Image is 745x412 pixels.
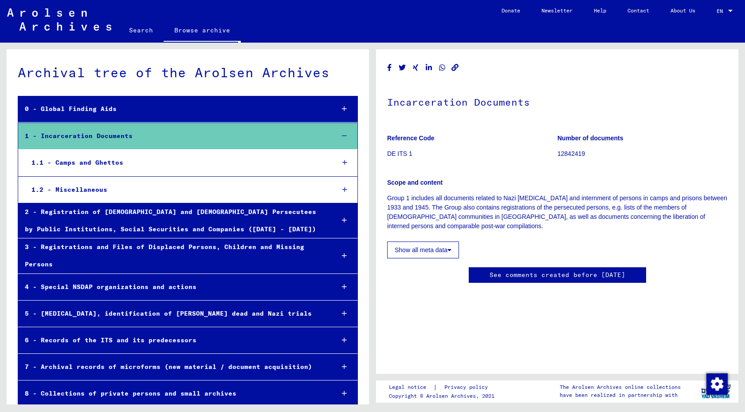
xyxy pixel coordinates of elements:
div: 3 - Registrations and Files of Displaced Persons, Children and Missing Persons [18,238,327,273]
p: have been realized in partnership with [560,391,681,399]
a: Legal notice [389,383,433,392]
div: 5 - [MEDICAL_DATA], identification of [PERSON_NAME] dead and Nazi trials [18,305,327,322]
b: Number of documents [557,135,623,142]
button: Copy link [451,62,460,73]
div: 2 - Registration of [DEMOGRAPHIC_DATA] and [DEMOGRAPHIC_DATA] Persecutees by Public Institutions,... [18,203,327,238]
div: | [389,383,498,392]
b: Reference Code [387,135,435,142]
div: Archival tree of the Arolsen Archives [18,63,358,83]
div: 1 - Incarceration Documents [18,127,327,145]
img: yv_logo.png [699,380,733,402]
a: See comments created before [DATE] [490,270,625,280]
div: 4 - Special NSDAP organizations and actions [18,278,327,296]
p: DE ITS 1 [387,149,557,158]
button: Show all meta data [387,242,459,258]
span: EN [717,8,726,14]
button: Share on Facebook [385,62,394,73]
button: Share on LinkedIn [424,62,434,73]
b: Scope and content [387,179,443,186]
button: Share on Xing [411,62,420,73]
h1: Incarceration Documents [387,82,727,121]
div: Change consent [706,373,727,394]
div: 0 - Global Finding Aids [18,100,327,118]
img: Arolsen_neg.svg [7,8,111,31]
p: Group 1 includes all documents related to Nazi [MEDICAL_DATA] and internment of persons in camps ... [387,194,727,231]
img: Change consent [706,373,728,395]
a: Browse archive [164,20,241,43]
button: Share on Twitter [398,62,407,73]
a: Search [118,20,164,41]
div: 1.1 - Camps and Ghettos [25,154,327,171]
p: Copyright © Arolsen Archives, 2021 [389,392,498,400]
div: 7 - Archival records of microforms (new material / document acquisition) [18,358,327,376]
div: 6 - Records of the ITS and its predecessors [18,332,327,349]
div: 8 - Collections of private persons and small archives [18,385,327,402]
a: Privacy policy [437,383,498,392]
p: 12842419 [557,149,727,158]
button: Share on WhatsApp [438,62,447,73]
p: The Arolsen Archives online collections [560,383,681,391]
div: 1.2 - Miscellaneous [25,181,327,198]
